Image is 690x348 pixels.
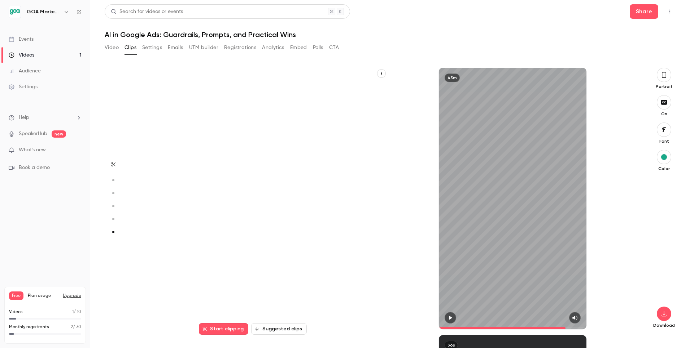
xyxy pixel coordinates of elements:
span: 1 [72,310,74,314]
span: Book a demo [19,164,50,171]
button: Suggested clips [251,323,307,335]
p: Color [652,166,676,171]
button: CTA [329,42,339,53]
h6: GOA Marketing [27,8,61,15]
button: Settings [142,42,162,53]
p: / 30 [71,324,81,330]
li: help-dropdown-opener [9,114,82,121]
button: Video [105,42,119,53]
a: SpeakerHub [19,130,47,138]
div: Audience [9,67,41,75]
span: Free [9,291,23,300]
div: Settings [9,83,38,90]
span: Help [19,114,29,121]
h1: AI in Google Ads: Guardrails, Prompts, and Practical Wins [105,30,676,39]
p: Portrait [652,84,676,89]
p: Download [652,322,676,328]
p: Videos [9,309,23,315]
p: On [652,111,676,117]
span: Plan usage [28,293,58,299]
img: GOA Marketing [9,6,21,18]
button: Embed [290,42,307,53]
p: Font [652,138,676,144]
button: Start clipping [199,323,248,335]
button: Share [630,4,658,19]
button: Upgrade [63,293,81,299]
div: 43m [445,73,460,82]
span: What's new [19,146,46,154]
button: UTM builder [189,42,218,53]
button: Registrations [224,42,256,53]
span: 2 [71,325,73,329]
span: new [52,130,66,138]
button: Top Bar Actions [664,6,676,17]
button: Emails [168,42,183,53]
div: Videos [9,52,34,59]
button: Clips [125,42,136,53]
p: / 10 [72,309,81,315]
div: Search for videos or events [111,8,183,15]
button: Polls [313,42,323,53]
iframe: Noticeable Trigger [73,147,82,153]
p: Monthly registrants [9,324,49,330]
button: Analytics [262,42,284,53]
div: Events [9,36,34,43]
